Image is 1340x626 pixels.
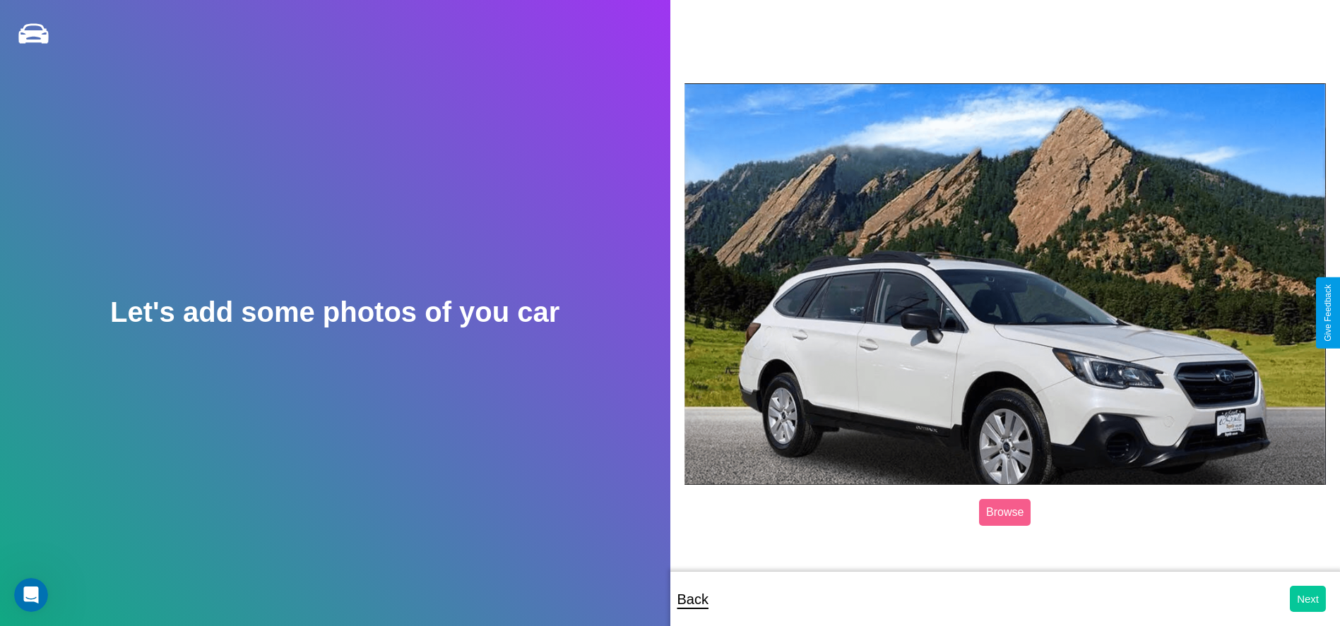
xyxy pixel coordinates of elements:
p: Back [677,586,708,612]
button: Next [1290,586,1326,612]
iframe: Intercom live chat [14,578,48,612]
img: posted [684,83,1327,485]
label: Browse [979,499,1031,526]
div: Give Feedback [1323,284,1333,342]
h2: Let's add some photos of you car [110,296,559,328]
